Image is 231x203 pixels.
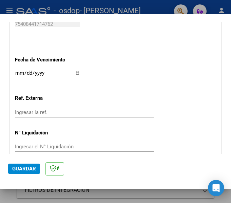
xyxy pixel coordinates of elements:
[15,129,75,137] p: N° Liquidación
[8,164,40,174] button: Guardar
[208,180,224,196] div: Open Intercom Messenger
[15,94,75,102] p: Ref. Externa
[15,56,75,64] p: Fecha de Vencimiento
[12,166,36,172] span: Guardar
